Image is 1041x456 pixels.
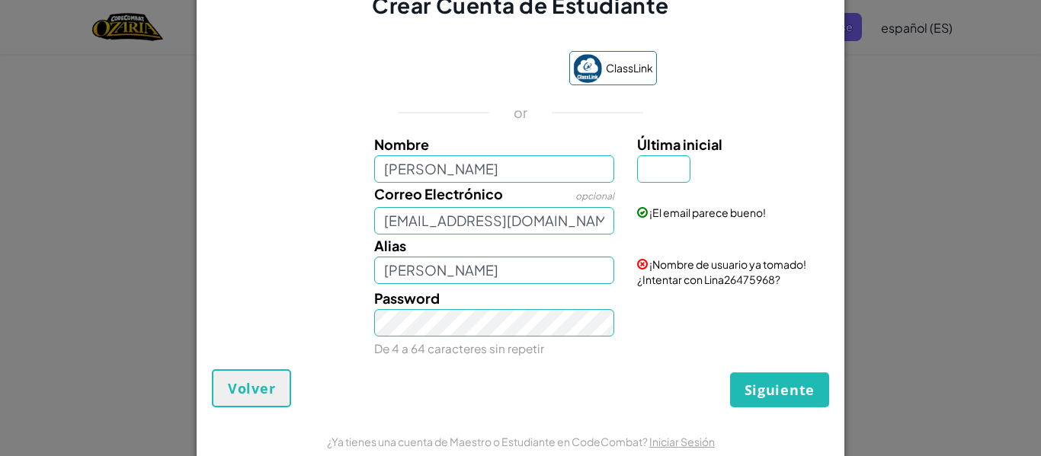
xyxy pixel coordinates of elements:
[637,136,722,153] span: Última inicial
[730,372,829,407] button: Siguiente
[374,136,429,153] span: Nombre
[606,57,653,79] span: ClassLink
[649,206,766,219] span: ¡El email parece bueno!
[376,53,562,87] iframe: Botón Iniciar sesión con Google
[573,54,602,83] img: classlink-logo-small.png
[575,190,614,202] span: opcional
[228,379,275,397] span: Volver
[374,341,544,356] small: De 4 a 64 caracteres sin repetir
[649,435,715,448] a: Iniciar Sesión
[374,185,503,202] span: Correo Electrónico
[327,435,649,448] span: ¿Ya tienes una cuenta de Maestro o Estudiante en CodeCombat?
[212,369,291,407] button: Volver
[637,257,806,286] span: ¡Nombre de usuario ya tomado! ¿Intentar con Lina26475968?
[745,381,815,399] span: Siguiente
[374,289,440,307] span: Password
[514,104,528,122] p: or
[374,237,406,254] span: Alias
